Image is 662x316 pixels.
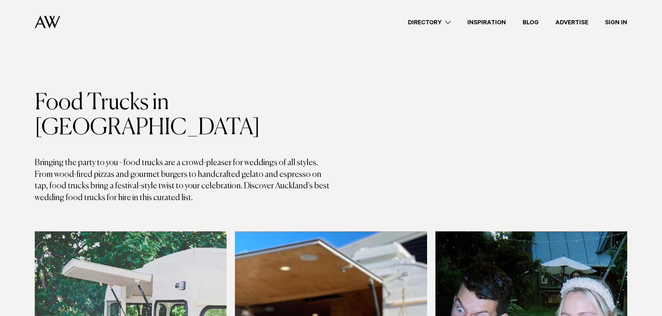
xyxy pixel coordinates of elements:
a: Inspiration [459,18,514,27]
a: Blog [514,18,547,27]
h1: Food Trucks in [GEOGRAPHIC_DATA] [35,91,331,140]
p: Bringing the party to you - food trucks are a crowd-pleaser for weddings of all styles. From wood... [35,157,331,204]
a: Advertise [547,18,597,27]
a: Sign In [597,18,636,27]
img: Auckland Weddings Logo [35,16,60,28]
a: Directory [400,18,459,27]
